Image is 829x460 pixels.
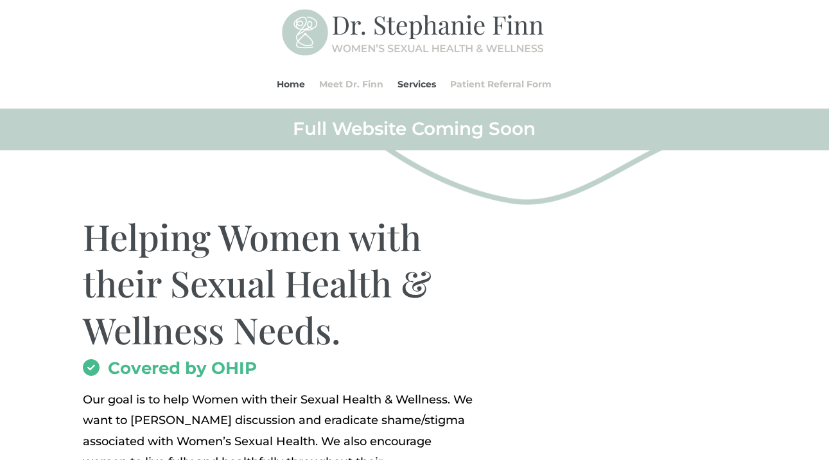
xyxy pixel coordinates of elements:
a: Meet Dr. Finn [319,60,383,109]
h2: Full Website Coming Soon [83,117,746,146]
h2: Covered by OHIP [83,360,473,383]
h1: Helping Women with their Sexual Health & Wellness Needs. [83,213,473,360]
a: Services [397,60,436,109]
a: Home [277,60,305,109]
a: Patient Referral Form [450,60,552,109]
